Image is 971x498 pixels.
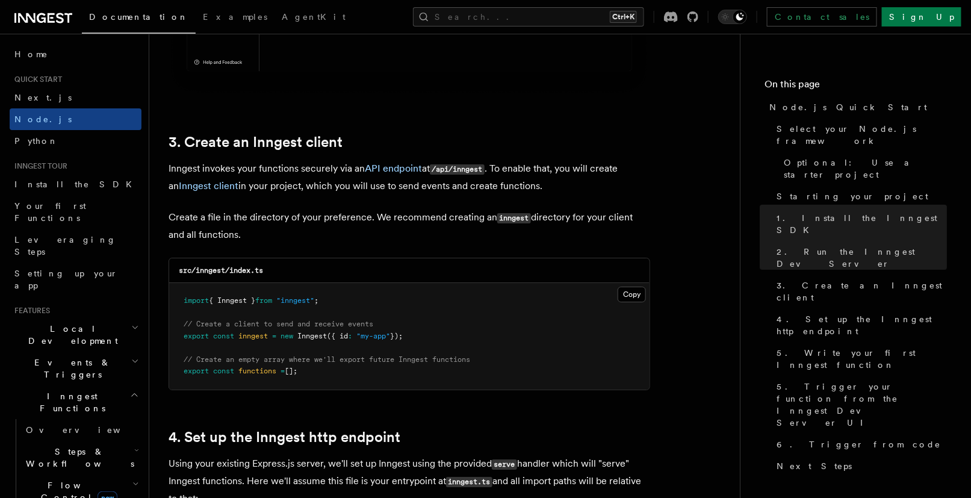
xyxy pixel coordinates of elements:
a: Contact sales [767,7,877,26]
a: Python [10,130,141,152]
span: // Create a client to send and receive events [184,320,373,328]
span: export [184,367,209,375]
span: 1. Install the Inngest SDK [777,212,947,236]
a: Home [10,43,141,65]
button: Inngest Functions [10,385,141,419]
a: Optional: Use a starter project [779,152,947,185]
p: Create a file in the directory of your preference. We recommend creating an directory for your cl... [169,209,650,243]
a: 3. Create an Inngest client [169,134,343,151]
span: from [255,296,272,305]
span: Overview [26,425,150,435]
span: 5. Write your first Inngest function [777,347,947,371]
a: API endpoint [365,163,422,174]
a: Inngest client [179,180,238,191]
span: = [272,332,276,340]
code: inngest [497,213,531,223]
span: Inngest Functions [10,390,130,414]
span: Select your Node.js framework [777,123,947,147]
span: 2. Run the Inngest Dev Server [777,246,947,270]
button: Search...Ctrl+K [413,7,644,26]
span: Steps & Workflows [21,446,134,470]
a: 5. Write your first Inngest function [772,342,947,376]
a: 3. Create an Inngest client [772,275,947,308]
span: const [213,332,234,340]
span: 5. Trigger your function from the Inngest Dev Server UI [777,381,947,429]
code: /api/inngest [430,164,485,175]
span: ; [314,296,318,305]
span: []; [285,367,297,375]
span: Python [14,136,58,146]
a: 4. Set up the Inngest http endpoint [169,429,400,446]
span: // Create an empty array where we'll export future Inngest functions [184,355,470,364]
span: Node.js [14,114,72,124]
a: Your first Functions [10,195,141,229]
a: Leveraging Steps [10,229,141,263]
a: 6. Trigger from code [772,434,947,455]
button: Events & Triggers [10,352,141,385]
span: Node.js Quick Start [769,101,927,113]
h4: On this page [765,77,947,96]
a: Documentation [82,4,196,34]
span: Next.js [14,93,72,102]
a: Examples [196,4,275,33]
a: Sign Up [882,7,961,26]
span: Examples [203,12,267,22]
span: { Inngest } [209,296,255,305]
span: ({ id [327,332,348,340]
span: Local Development [10,323,131,347]
span: Your first Functions [14,201,86,223]
a: Starting your project [772,185,947,207]
span: AgentKit [282,12,346,22]
span: Inngest tour [10,161,67,171]
a: Node.js [10,108,141,130]
button: Steps & Workflows [21,441,141,475]
span: Leveraging Steps [14,235,116,257]
a: Setting up your app [10,263,141,296]
a: Overview [21,419,141,441]
span: Install the SDK [14,179,139,189]
code: src/inngest/index.ts [179,266,263,275]
a: 4. Set up the Inngest http endpoint [772,308,947,342]
span: Features [10,306,50,316]
button: Copy [618,287,646,302]
span: import [184,296,209,305]
span: Quick start [10,75,62,84]
p: Inngest invokes your functions securely via an at . To enable that, you will create an in your pr... [169,160,650,195]
a: AgentKit [275,4,353,33]
a: Next.js [10,87,141,108]
span: 4. Set up the Inngest http endpoint [777,313,947,337]
span: export [184,332,209,340]
button: Local Development [10,318,141,352]
span: Documentation [89,12,188,22]
span: 3. Create an Inngest client [777,279,947,303]
span: Starting your project [777,190,928,202]
span: new [281,332,293,340]
a: 1. Install the Inngest SDK [772,207,947,241]
code: serve [492,459,517,470]
span: "inngest" [276,296,314,305]
code: inngest.ts [446,477,492,487]
a: 2. Run the Inngest Dev Server [772,241,947,275]
span: const [213,367,234,375]
span: = [281,367,285,375]
span: Inngest [297,332,327,340]
a: Next Steps [772,455,947,477]
span: inngest [238,332,268,340]
span: Home [14,48,48,60]
kbd: Ctrl+K [610,11,637,23]
button: Toggle dark mode [718,10,747,24]
a: Node.js Quick Start [765,96,947,118]
span: Next Steps [777,460,852,472]
a: Install the SDK [10,173,141,195]
a: 5. Trigger your function from the Inngest Dev Server UI [772,376,947,434]
span: 6. Trigger from code [777,438,941,450]
span: Optional: Use a starter project [784,157,947,181]
span: : [348,332,352,340]
span: functions [238,367,276,375]
span: Events & Triggers [10,356,131,381]
a: Select your Node.js framework [772,118,947,152]
span: "my-app" [356,332,390,340]
span: }); [390,332,403,340]
span: Setting up your app [14,269,118,290]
